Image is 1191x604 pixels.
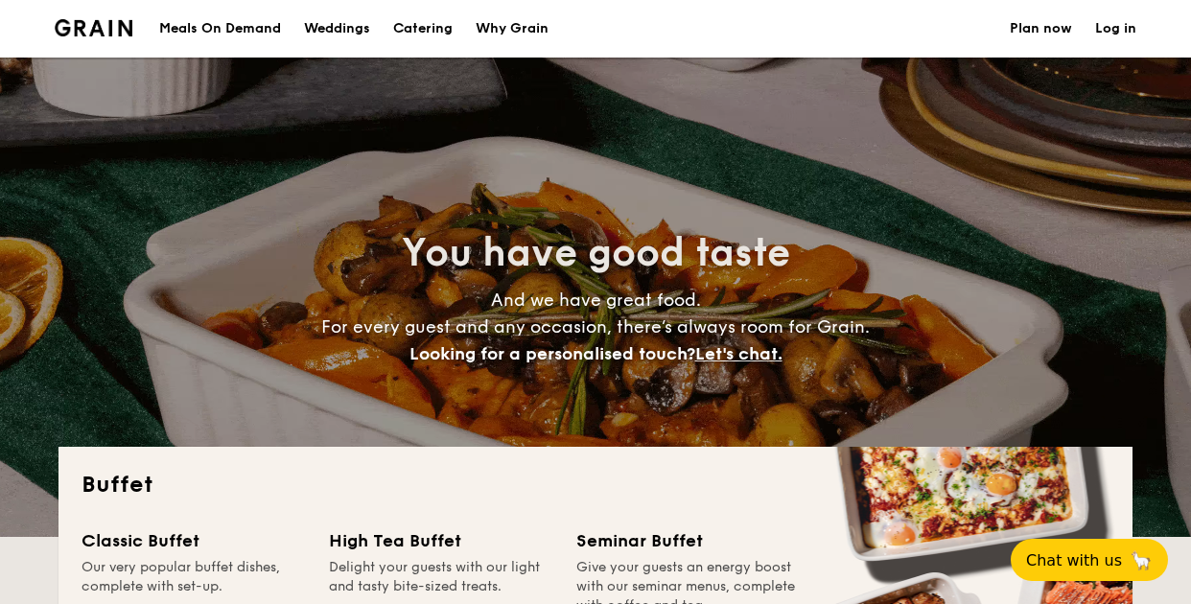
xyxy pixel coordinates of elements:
[55,19,132,36] a: Logotype
[576,527,801,554] div: Seminar Buffet
[1130,549,1153,571] span: 🦙
[1026,551,1122,569] span: Chat with us
[409,343,695,364] span: Looking for a personalised touch?
[1011,539,1168,581] button: Chat with us🦙
[82,470,1109,500] h2: Buffet
[321,290,870,364] span: And we have great food. For every guest and any occasion, there’s always room for Grain.
[329,527,553,554] div: High Tea Buffet
[402,230,790,276] span: You have good taste
[55,19,132,36] img: Grain
[695,343,782,364] span: Let's chat.
[82,527,306,554] div: Classic Buffet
